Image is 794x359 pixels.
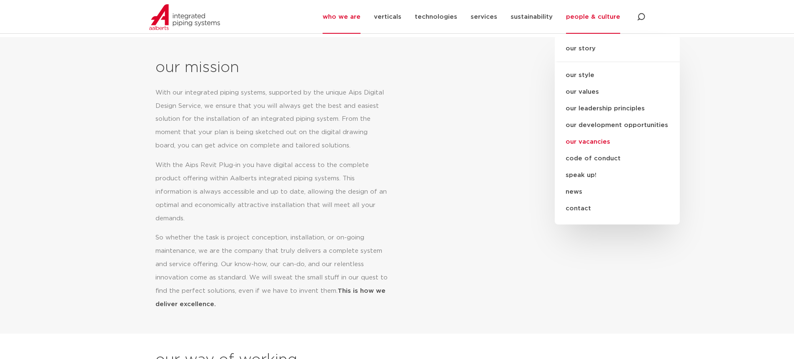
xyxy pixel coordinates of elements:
[555,134,680,150] a: our vacancies
[555,84,680,100] a: our values
[155,288,386,307] strong: This is how we deliver excellence.
[555,184,680,200] a: news
[555,167,680,184] a: speak up!
[555,117,680,134] a: our development opportunities
[155,159,388,225] p: With the Aips Revit Plug-in you have digital access to the complete product offering within Aalbe...
[555,100,680,117] a: our leadership principles
[555,44,680,62] a: our story
[555,35,680,224] ul: people & culture
[555,200,680,217] a: contact
[555,67,680,84] a: our style
[155,58,400,78] h2: our mission
[555,150,680,167] a: code of conduct
[155,86,388,153] p: With our integrated piping systems, supported by the unique Aips Digital Design Service, we ensur...
[155,231,388,311] p: So whether the task is project conception, installation, or on-going maintenance, we are the comp...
